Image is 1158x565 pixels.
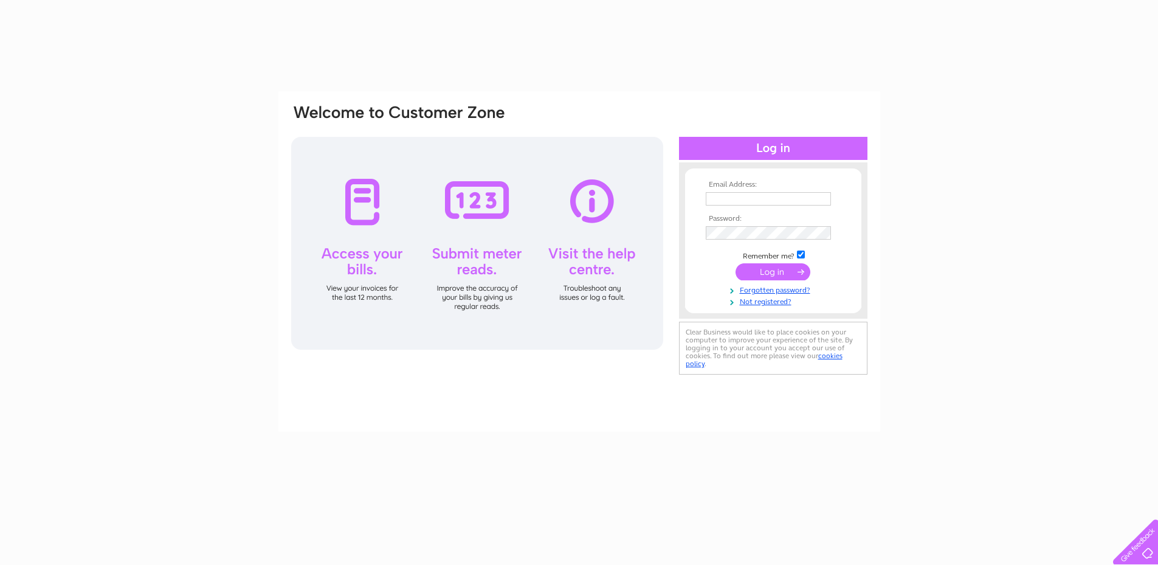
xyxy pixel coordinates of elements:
[686,352,843,368] a: cookies policy
[703,215,844,223] th: Password:
[703,181,844,189] th: Email Address:
[703,249,844,261] td: Remember me?
[706,283,844,295] a: Forgotten password?
[736,263,810,280] input: Submit
[706,295,844,307] a: Not registered?
[679,322,867,375] div: Clear Business would like to place cookies on your computer to improve your experience of the sit...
